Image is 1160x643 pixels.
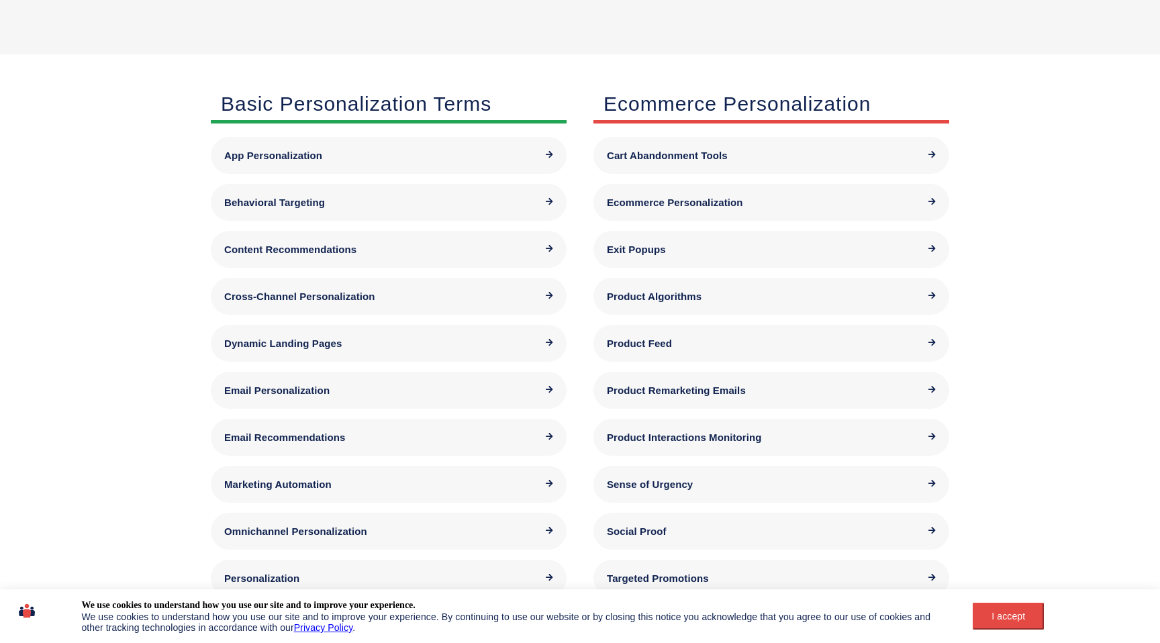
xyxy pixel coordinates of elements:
div: I accept [981,611,1036,622]
button: I accept [973,603,1044,630]
span: Behavioral Targeting [224,197,325,208]
h3: Ecommerce Personalization [603,88,949,120]
img: icon [19,599,35,622]
span: Cross-Channel Personalization [224,291,375,302]
div: We use cookies to understand how you use our site and to improve your experience. By continuing t... [81,611,938,633]
span: Exit Popups [607,244,666,255]
span: Product Algorithms [607,291,702,302]
span: Personalization [224,573,299,584]
h3: Basic Personalization Terms [221,88,567,120]
span: Email Recommendations [224,432,345,443]
span: Product Feed [607,338,672,349]
span: Cart Abandonment Tools [607,150,728,161]
span: Product Remarketing Emails [607,385,746,396]
span: Product Interactions Monitoring [607,432,762,443]
span: Email Personalization [224,385,330,396]
span: Marketing Automation [224,479,332,490]
span: Dynamic Landing Pages [224,338,342,349]
span: Targeted Promotions [607,573,709,584]
span: Social Proof [607,526,667,537]
span: Sense of Urgency [607,479,693,490]
span: Omnichannel Personalization [224,526,367,537]
a: Privacy Policy [294,622,353,633]
span: Ecommerce Personalization [607,197,743,208]
span: Content Recommendations [224,244,356,255]
span: App Personalization [224,150,322,161]
div: We use cookies to understand how you use our site and to improve your experience. [81,599,415,611]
